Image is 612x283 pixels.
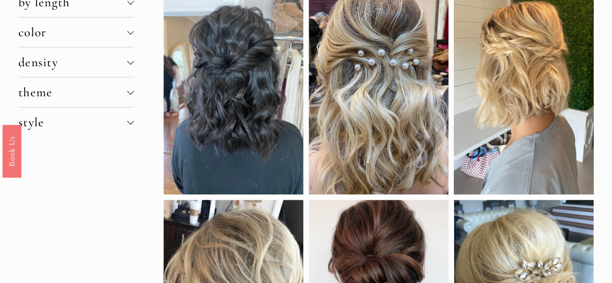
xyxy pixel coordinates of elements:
button: density [18,47,134,77]
button: style [18,107,134,137]
span: color [18,25,127,40]
a: Book Us [2,124,21,177]
button: color [18,17,134,47]
span: theme [18,85,127,100]
button: theme [18,77,134,107]
span: density [18,55,127,70]
span: style [18,115,127,130]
